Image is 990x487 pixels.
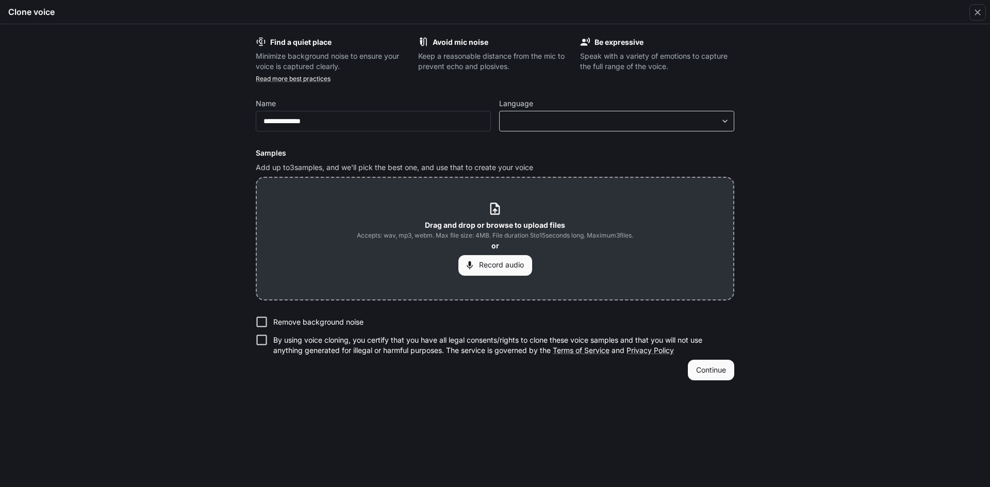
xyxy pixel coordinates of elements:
[256,75,331,82] a: Read more best practices
[256,100,276,107] p: Name
[270,38,332,46] b: Find a quiet place
[458,255,532,276] button: Record audio
[256,51,410,72] p: Minimize background noise to ensure your voice is captured clearly.
[688,360,734,380] button: Continue
[273,335,726,356] p: By using voice cloning, you certify that you have all legal consents/rights to clone these voice ...
[357,230,633,241] span: Accepts: wav, mp3, webm. Max file size: 4MB. File duration 5 to 15 seconds long. Maximum 3 files.
[553,346,609,355] a: Terms of Service
[499,100,533,107] p: Language
[626,346,674,355] a: Privacy Policy
[256,162,734,173] p: Add up to 3 samples, and we'll pick the best one, and use that to create your voice
[595,38,643,46] b: Be expressive
[500,116,734,126] div: ​
[8,6,55,18] h5: Clone voice
[273,317,364,327] p: Remove background noise
[433,38,488,46] b: Avoid mic noise
[425,221,565,229] b: Drag and drop or browse to upload files
[256,148,734,158] h6: Samples
[580,51,734,72] p: Speak with a variety of emotions to capture the full range of the voice.
[491,241,499,250] b: or
[418,51,572,72] p: Keep a reasonable distance from the mic to prevent echo and plosives.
